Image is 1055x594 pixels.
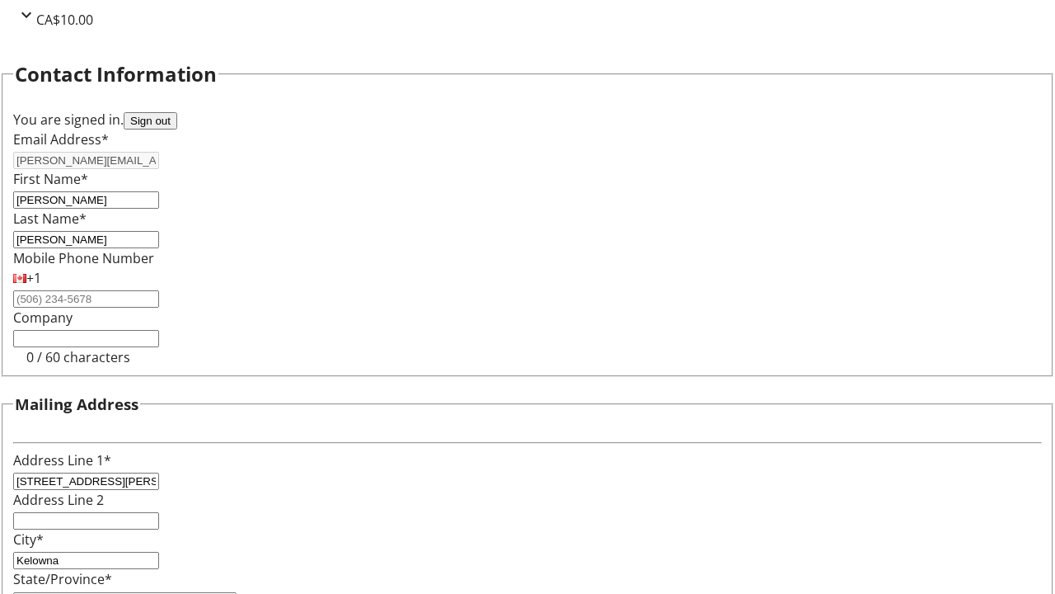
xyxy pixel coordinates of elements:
[13,290,159,308] input: (506) 234-5678
[13,210,87,228] label: Last Name*
[13,530,44,549] label: City*
[13,570,112,588] label: State/Province*
[13,552,159,569] input: City
[15,59,217,89] h2: Contact Information
[13,491,104,509] label: Address Line 2
[124,112,177,130] button: Sign out
[13,451,111,469] label: Address Line 1*
[13,130,109,148] label: Email Address*
[13,309,73,327] label: Company
[13,473,159,490] input: Address
[36,11,93,29] span: CA$10.00
[13,170,88,188] label: First Name*
[26,348,130,366] tr-character-limit: 0 / 60 characters
[13,249,154,267] label: Mobile Phone Number
[15,393,138,416] h3: Mailing Address
[13,110,1042,130] div: You are signed in.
